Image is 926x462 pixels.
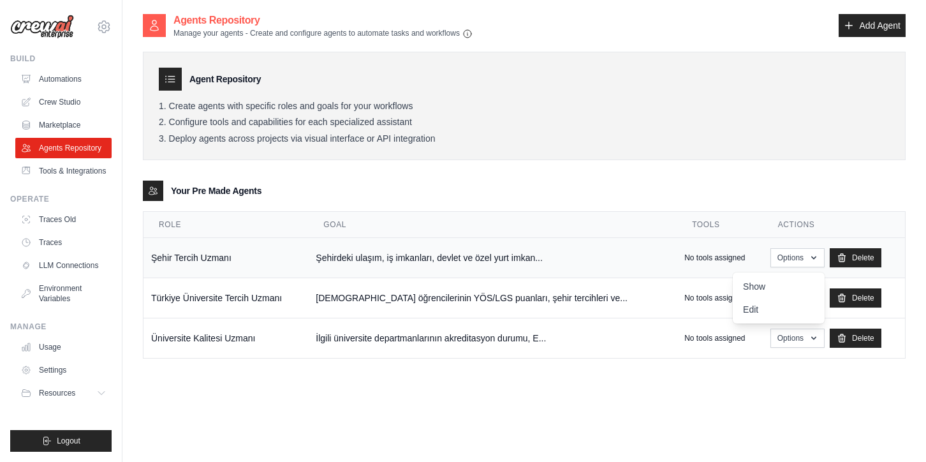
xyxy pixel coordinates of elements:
p: No tools assigned [684,293,745,303]
td: Türkiye Üniversite Tercih Uzmanı [143,278,308,318]
th: Tools [677,212,763,238]
a: Edit [733,298,825,321]
a: Settings [15,360,112,380]
p: No tools assigned [684,253,745,263]
a: Delete [830,329,881,348]
th: Goal [308,212,677,238]
a: Marketplace [15,115,112,135]
h2: Agents Repository [173,13,473,28]
a: Environment Variables [15,278,112,309]
li: Configure tools and capabilities for each specialized assistant [159,117,890,128]
th: Role [143,212,308,238]
button: Options [770,329,825,348]
a: Delete [830,248,881,267]
a: Show [733,275,825,298]
div: Operate [10,194,112,204]
a: Automations [15,69,112,89]
th: Actions [763,212,905,238]
span: Logout [57,436,80,446]
p: Manage your agents - Create and configure agents to automate tasks and workflows [173,28,473,39]
p: No tools assigned [684,333,745,343]
a: Tools & Integrations [15,161,112,181]
a: Traces Old [15,209,112,230]
a: Traces [15,232,112,253]
a: Agents Repository [15,138,112,158]
a: LLM Connections [15,255,112,276]
img: Logo [10,15,74,39]
li: Create agents with specific roles and goals for your workflows [159,101,890,112]
td: Üniversite Kalitesi Uzmanı [143,318,308,359]
h3: Agent Repository [189,73,261,86]
div: Manage [10,322,112,332]
div: Build [10,54,112,64]
td: [DEMOGRAPHIC_DATA] öğrencilerinin YÖS/LGS puanları, şehir tercihleri ve... [308,278,677,318]
td: Şehirdeki ulaşım, iş imkanları, devlet ve özel yurt imkan... [308,238,677,278]
a: Usage [15,337,112,357]
h3: Your Pre Made Agents [171,184,261,197]
a: Crew Studio [15,92,112,112]
a: Delete [830,288,881,308]
td: Şehir Tercih Uzmanı [143,238,308,278]
span: Resources [39,388,75,398]
button: Logout [10,430,112,452]
iframe: Chat Widget [862,401,926,462]
a: Add Agent [839,14,906,37]
button: Options [770,248,825,267]
button: Resources [15,383,112,403]
td: İlgili üniversite departmanlarının akreditasyon durumu, E... [308,318,677,359]
li: Deploy agents across projects via visual interface or API integration [159,133,890,145]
